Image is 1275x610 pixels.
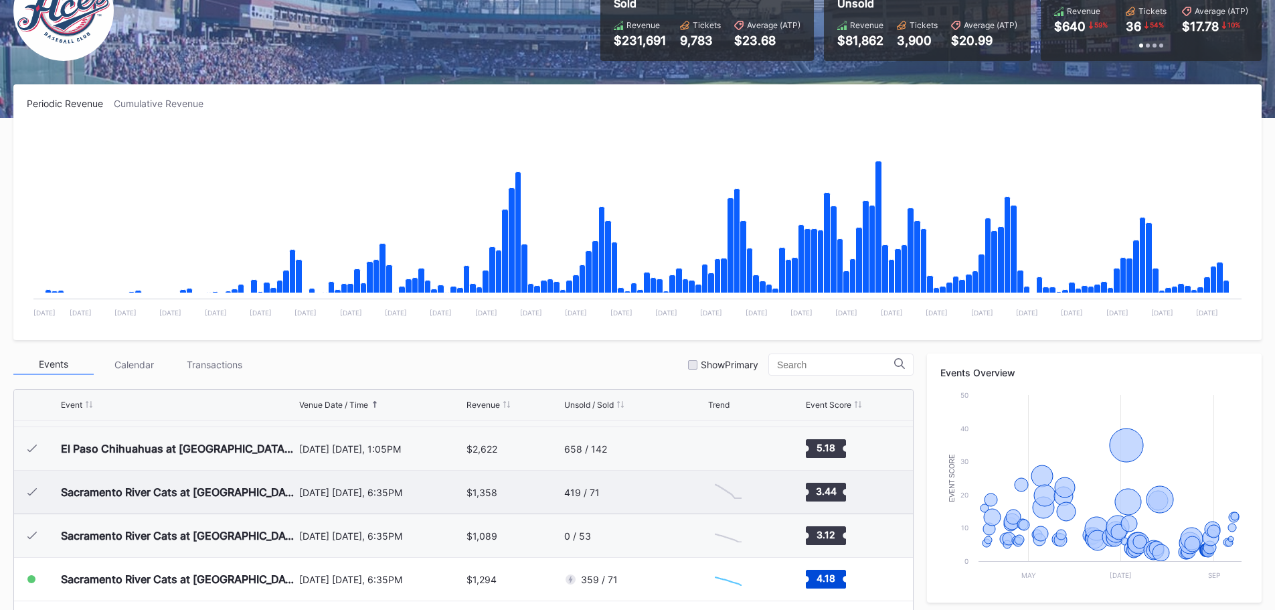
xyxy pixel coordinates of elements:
[1067,6,1100,16] div: Revenue
[1195,6,1248,16] div: Average (ATP)
[1021,571,1036,579] text: May
[1061,309,1083,317] text: [DATE]
[610,309,632,317] text: [DATE]
[815,485,836,497] text: 3.44
[655,309,677,317] text: [DATE]
[790,309,813,317] text: [DATE]
[581,574,618,585] div: 359 / 71
[897,33,938,48] div: 3,900
[777,360,894,370] input: Search
[299,443,464,455] div: [DATE] [DATE], 1:05PM
[294,309,317,317] text: [DATE]
[708,432,748,465] svg: Chart title
[614,33,667,48] div: $231,691
[940,367,1248,378] div: Events Overview
[700,309,722,317] text: [DATE]
[564,487,600,498] div: 419 / 71
[1126,19,1141,33] div: 36
[817,573,835,584] text: 4.18
[960,425,968,433] text: 40
[951,33,1017,48] div: $20.99
[701,359,758,370] div: Show Primary
[1016,309,1038,317] text: [DATE]
[94,354,174,375] div: Calendar
[926,309,948,317] text: [DATE]
[466,530,497,542] div: $1,089
[837,33,883,48] div: $81,862
[960,391,968,399] text: 50
[747,20,800,30] div: Average (ATP)
[299,574,464,585] div: [DATE] [DATE], 6:35PM
[340,309,362,317] text: [DATE]
[564,530,591,542] div: 0 / 53
[1093,19,1109,30] div: 59 %
[1208,571,1220,579] text: Sep
[708,400,730,410] div: Trend
[1196,309,1218,317] text: [DATE]
[910,20,938,30] div: Tickets
[564,443,607,455] div: 658 / 142
[61,442,296,455] div: El Paso Chihuahuas at [GEOGRAPHIC_DATA] Aces
[159,309,181,317] text: [DATE]
[250,309,272,317] text: [DATE]
[746,309,768,317] text: [DATE]
[680,33,721,48] div: 9,783
[27,126,1248,327] svg: Chart title
[1110,571,1132,579] text: [DATE]
[564,400,614,410] div: Unsold / Sold
[1106,309,1128,317] text: [DATE]
[174,354,254,375] div: Transactions
[708,562,748,596] svg: Chart title
[33,309,56,317] text: [DATE]
[626,20,660,30] div: Revenue
[881,309,903,317] text: [DATE]
[961,524,968,532] text: 10
[806,400,851,410] div: Event Score
[708,519,748,552] svg: Chart title
[960,491,968,499] text: 20
[693,20,721,30] div: Tickets
[61,529,296,542] div: Sacramento River Cats at [GEOGRAPHIC_DATA] Aces
[817,529,835,540] text: 3.12
[299,530,464,542] div: [DATE] [DATE], 6:35PM
[27,98,114,109] div: Periodic Revenue
[940,388,1248,589] svg: Chart title
[964,20,1017,30] div: Average (ATP)
[466,574,497,585] div: $1,294
[61,485,296,499] div: Sacramento River Cats at [GEOGRAPHIC_DATA] Aces
[960,457,968,465] text: 30
[114,309,137,317] text: [DATE]
[299,400,368,410] div: Venue Date / Time
[1054,19,1086,33] div: $640
[708,475,748,509] svg: Chart title
[13,354,94,375] div: Events
[565,309,587,317] text: [DATE]
[466,487,497,498] div: $1,358
[1182,19,1219,33] div: $17.78
[430,309,452,317] text: [DATE]
[385,309,407,317] text: [DATE]
[61,573,296,586] div: Sacramento River Cats at [GEOGRAPHIC_DATA] Aces
[971,309,993,317] text: [DATE]
[1138,6,1167,16] div: Tickets
[466,400,500,410] div: Revenue
[475,309,497,317] text: [DATE]
[205,309,227,317] text: [DATE]
[520,309,542,317] text: [DATE]
[964,557,968,565] text: 0
[466,443,497,455] div: $2,622
[817,442,835,453] text: 5.18
[114,98,214,109] div: Cumulative Revenue
[850,20,883,30] div: Revenue
[1151,309,1173,317] text: [DATE]
[734,33,800,48] div: $23.68
[299,487,464,498] div: [DATE] [DATE], 6:35PM
[61,400,82,410] div: Event
[70,309,92,317] text: [DATE]
[948,454,956,502] text: Event Score
[835,309,857,317] text: [DATE]
[1226,19,1242,30] div: 10 %
[1149,19,1165,30] div: 54 %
